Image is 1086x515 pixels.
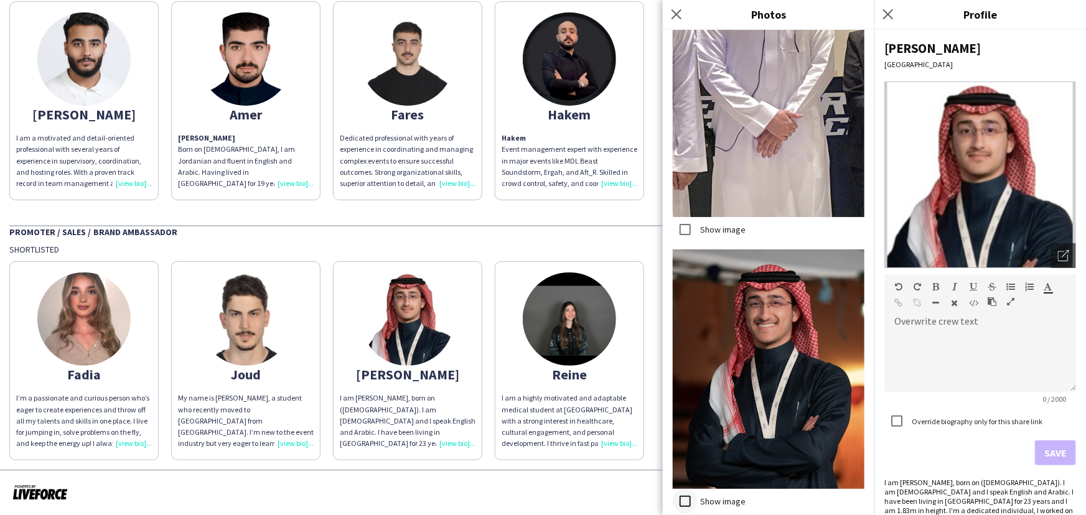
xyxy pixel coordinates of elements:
[1006,297,1015,307] button: Fullscreen
[502,132,637,189] p: Event management expert with experience in major events like MDL Beast Soundstorm, Ergah, and Aft...
[16,132,152,189] p: I am a motivated and detail-oriented professional with several years of experience in supervisory...
[698,224,746,235] label: Show image
[988,282,996,292] button: Strikethrough
[16,369,152,380] div: Fadia
[37,272,131,366] img: thumb-687fd0d3ab440.jpeg
[874,6,1086,22] h3: Profile
[950,282,959,292] button: Italic
[988,297,996,307] button: Paste as plain text
[1051,243,1076,268] div: Open photos pop-in
[340,369,475,380] div: [PERSON_NAME]
[1006,282,1015,292] button: Unordered List
[884,40,1076,57] div: [PERSON_NAME]
[894,282,903,292] button: Undo
[178,392,314,449] div: My name is [PERSON_NAME], a student who recently moved to [GEOGRAPHIC_DATA] from [GEOGRAPHIC_DATA...
[178,132,314,189] p: Born on [DEMOGRAPHIC_DATA], I am Jordanian and fluent in English and Arabic. Having lived in [GEO...
[663,6,874,22] h3: Photos
[932,282,940,292] button: Bold
[969,282,978,292] button: Underline
[673,249,864,489] img: Crew photo 1109654
[884,60,1076,69] div: [GEOGRAPHIC_DATA]
[178,109,314,120] div: Amer
[12,483,68,501] img: Powered by Liveforce
[884,81,1076,268] img: Crew avatar or photo
[199,12,293,106] img: thumb-66533358afb92.jpeg
[502,109,637,120] div: Hakem
[1044,282,1052,292] button: Text Color
[340,132,475,189] div: Dedicated professional with years of experience in coordinating and managing complex events to en...
[361,12,454,106] img: thumb-6893f78eb938b.jpeg
[9,225,1077,238] div: Promoter / Sales / Brand Ambassador
[969,298,978,308] button: HTML Code
[502,392,637,449] div: I am a highly motivated and adaptable medical student at [GEOGRAPHIC_DATA] with a strong interest...
[502,133,526,142] strong: Hakem
[340,392,475,449] div: I am [PERSON_NAME], born on ([DEMOGRAPHIC_DATA]). I am [DEMOGRAPHIC_DATA] and I speak English and...
[37,12,131,106] img: thumb-67040ee91bc4d.jpeg
[932,298,940,308] button: Horizontal Line
[950,298,959,308] button: Clear Formatting
[199,272,293,366] img: thumb-685fa66bdd8c8.jpeg
[913,282,922,292] button: Redo
[9,244,1077,255] div: Shortlisted
[698,496,746,507] label: Show image
[178,133,235,142] strong: [PERSON_NAME]
[340,109,475,120] div: Fares
[909,417,1042,426] label: Override biography only for this share link
[361,272,454,366] img: thumb-6802d6c17f55e.jpeg
[502,369,637,380] div: Reine
[178,369,314,380] div: Joud
[1025,282,1034,292] button: Ordered List
[523,272,616,366] img: thumb-67eb05ca68c53.png
[16,392,152,449] div: I’m a passionate and curious person who’s eager to create experiences and throw off all my talent...
[523,12,616,106] img: thumb-688488b04d9c7.jpeg
[16,109,152,120] div: [PERSON_NAME]
[1032,394,1076,404] span: 0 / 2000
